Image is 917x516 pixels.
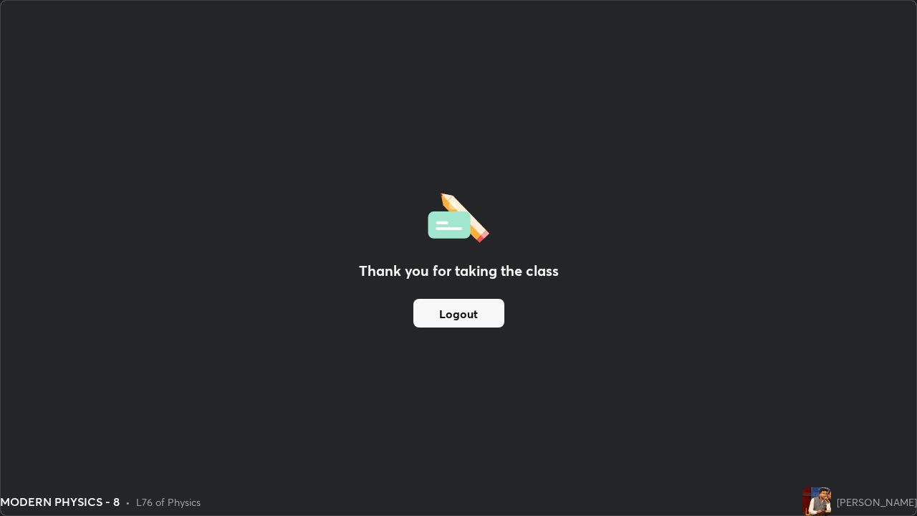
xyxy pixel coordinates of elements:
[802,487,831,516] img: f927825f111f48af9dbf922a2957019a.jpg
[428,188,489,243] img: offlineFeedback.1438e8b3.svg
[125,494,130,510] div: •
[359,260,559,282] h2: Thank you for taking the class
[136,494,201,510] div: L76 of Physics
[413,299,504,328] button: Logout
[837,494,917,510] div: [PERSON_NAME]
